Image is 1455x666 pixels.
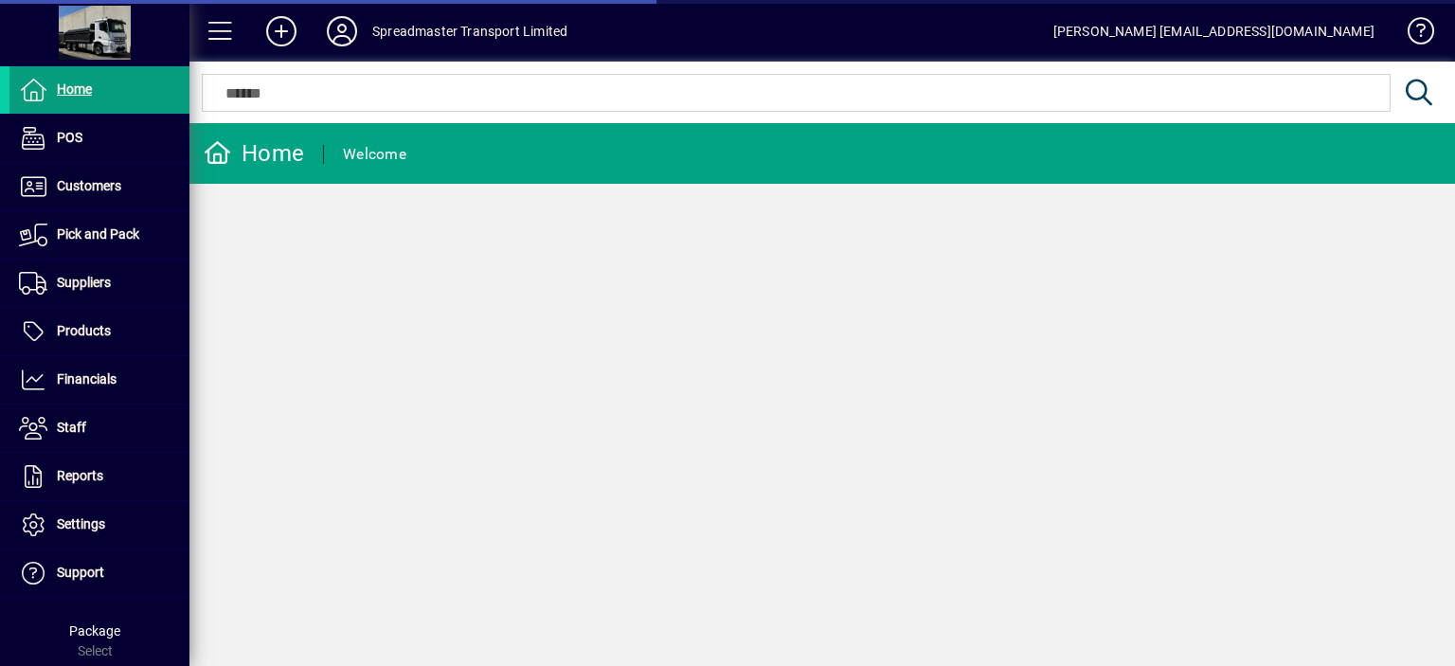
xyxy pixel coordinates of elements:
[343,139,406,170] div: Welcome
[312,14,372,48] button: Profile
[9,260,189,307] a: Suppliers
[9,356,189,404] a: Financials
[57,275,111,290] span: Suppliers
[69,623,120,639] span: Package
[372,16,567,46] div: Spreadmaster Transport Limited
[57,565,104,580] span: Support
[9,308,189,355] a: Products
[57,371,117,387] span: Financials
[9,211,189,259] a: Pick and Pack
[9,501,189,549] a: Settings
[9,405,189,452] a: Staff
[9,115,189,162] a: POS
[57,178,121,193] span: Customers
[57,130,82,145] span: POS
[204,138,304,169] div: Home
[9,549,189,597] a: Support
[57,226,139,242] span: Pick and Pack
[57,420,86,435] span: Staff
[1393,4,1431,65] a: Knowledge Base
[57,516,105,531] span: Settings
[251,14,312,48] button: Add
[9,453,189,500] a: Reports
[57,81,92,97] span: Home
[9,163,189,210] a: Customers
[1053,16,1374,46] div: [PERSON_NAME] [EMAIL_ADDRESS][DOMAIN_NAME]
[57,323,111,338] span: Products
[57,468,103,483] span: Reports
